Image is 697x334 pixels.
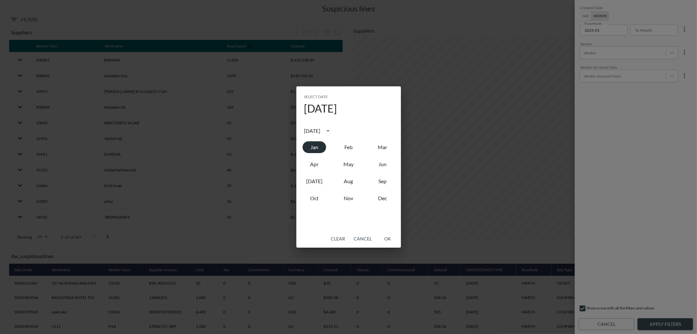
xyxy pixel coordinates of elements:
button: calendar view is open, switch to year view [323,125,334,136]
button: January [303,141,326,153]
button: Cancel [351,233,375,245]
div: [DATE] [304,127,321,135]
button: August [337,175,360,187]
button: May [337,158,360,170]
h4: [DATE] [304,102,337,115]
button: April [303,158,326,170]
button: Clear [328,233,349,245]
button: February [337,141,360,153]
button: December [371,192,394,204]
button: OK [377,233,398,245]
button: July [303,175,326,187]
button: October [303,192,326,204]
button: June [371,158,394,170]
button: September [371,175,394,187]
span: Select date [304,92,328,102]
button: November [337,192,360,204]
button: March [371,141,394,153]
